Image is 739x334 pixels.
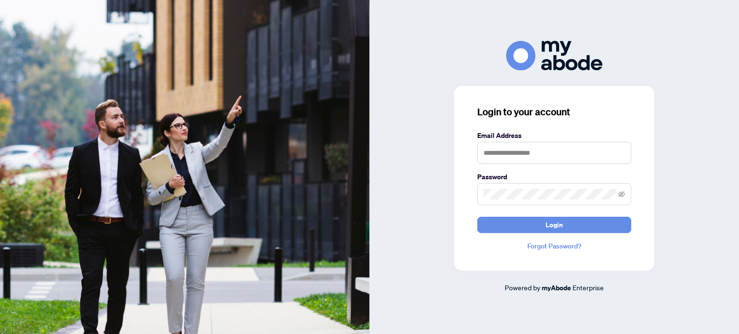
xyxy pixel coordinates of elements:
[477,241,631,251] a: Forgot Password?
[477,130,631,141] label: Email Address
[477,105,631,119] h3: Login to your account
[618,191,625,198] span: eye-invisible
[542,283,571,293] a: myAbode
[505,283,540,292] span: Powered by
[477,217,631,233] button: Login
[546,217,563,233] span: Login
[477,172,631,182] label: Password
[506,41,602,70] img: ma-logo
[573,283,604,292] span: Enterprise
